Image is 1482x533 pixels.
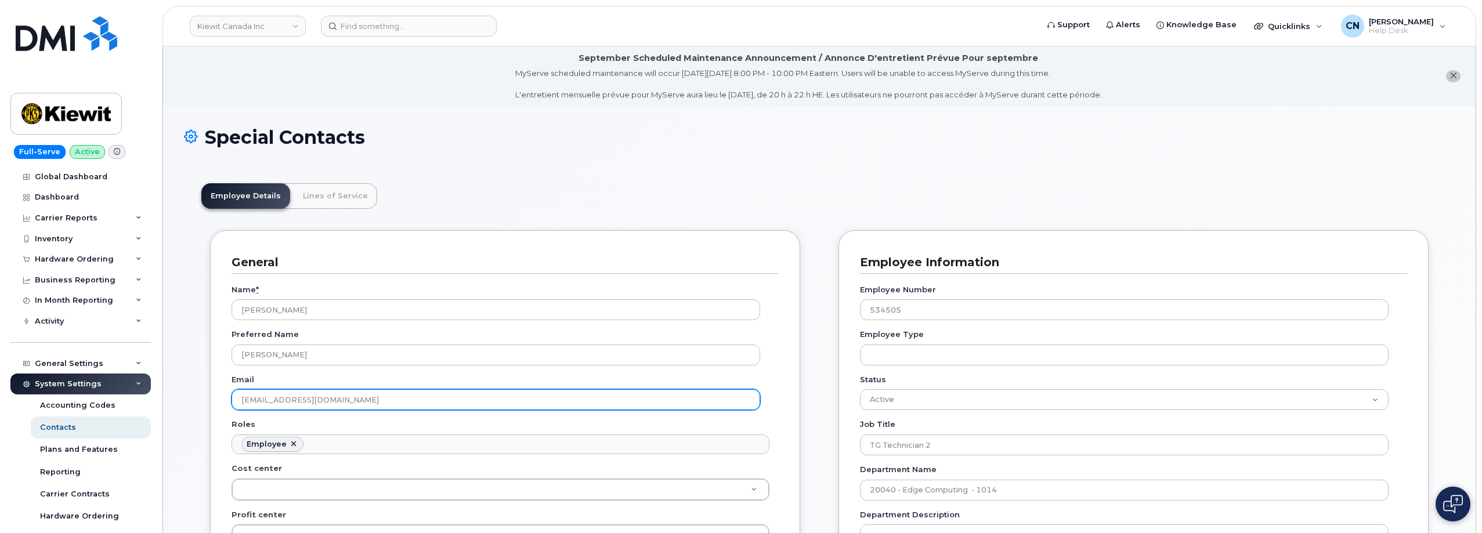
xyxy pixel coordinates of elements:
label: Cost center [232,463,282,474]
label: Email [232,374,254,385]
a: Lines of Service [294,183,377,209]
a: Employee Details [201,183,290,209]
h1: Special Contacts [184,127,1455,147]
div: September Scheduled Maintenance Announcement / Annonce D'entretient Prévue Pour septembre [579,52,1038,64]
label: Profit center [232,509,286,520]
div: MyServe scheduled maintenance will occur [DATE][DATE] 8:00 PM - 10:00 PM Eastern. Users will be u... [515,68,1102,100]
label: Name [232,284,259,295]
button: close notification [1446,70,1461,82]
label: Status [860,374,886,385]
h3: General [232,255,770,270]
label: Preferred Name [232,329,299,340]
abbr: required [256,285,259,294]
label: Employee Number [860,284,936,295]
div: Employee [247,440,287,449]
label: Department Description [860,509,960,520]
img: Open chat [1443,495,1463,513]
label: Job Title [860,419,895,430]
label: Employee Type [860,329,924,340]
label: Department Name [860,464,937,475]
label: Roles [232,419,255,430]
h3: Employee Information [860,255,1398,270]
